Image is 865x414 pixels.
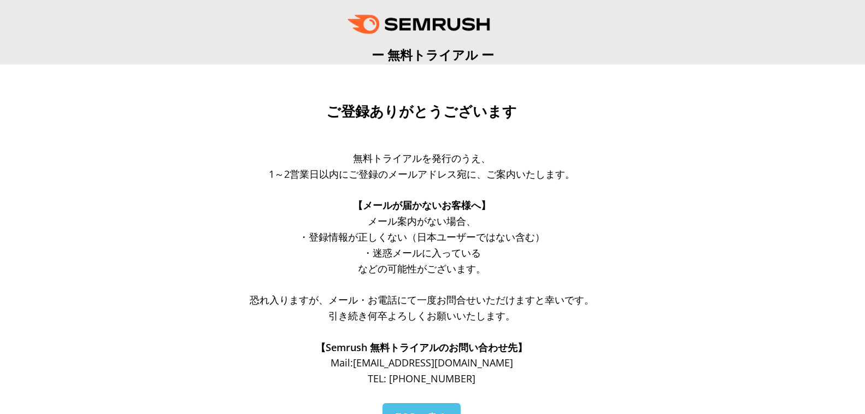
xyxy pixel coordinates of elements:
span: 引き続き何卒よろしくお願いいたします。 [328,309,515,322]
span: ご登録ありがとうございます [326,103,517,120]
span: 【Semrush 無料トライアルのお問い合わせ先】 [316,341,527,354]
span: などの可能性がございます。 [358,262,486,275]
span: TEL: [PHONE_NUMBER] [368,372,475,385]
span: 恐れ入りますが、メール・お電話にて一度お問合せいただけますと幸いです。 [250,293,594,306]
span: ・登録情報が正しくない（日本ユーザーではない含む） [299,230,545,243]
span: メール案内がない場合、 [368,214,476,228]
span: 1～2営業日以内にご登録のメールアドレス宛に、ご案内いたします。 [269,167,575,180]
span: 【メールが届かないお客様へ】 [353,199,491,212]
span: Mail: [EMAIL_ADDRESS][DOMAIN_NAME] [331,356,513,369]
span: ・迷惑メールに入っている [363,246,481,259]
span: 無料トライアルを発行のうえ、 [353,151,491,165]
span: ー 無料トライアル ー [372,46,494,63]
